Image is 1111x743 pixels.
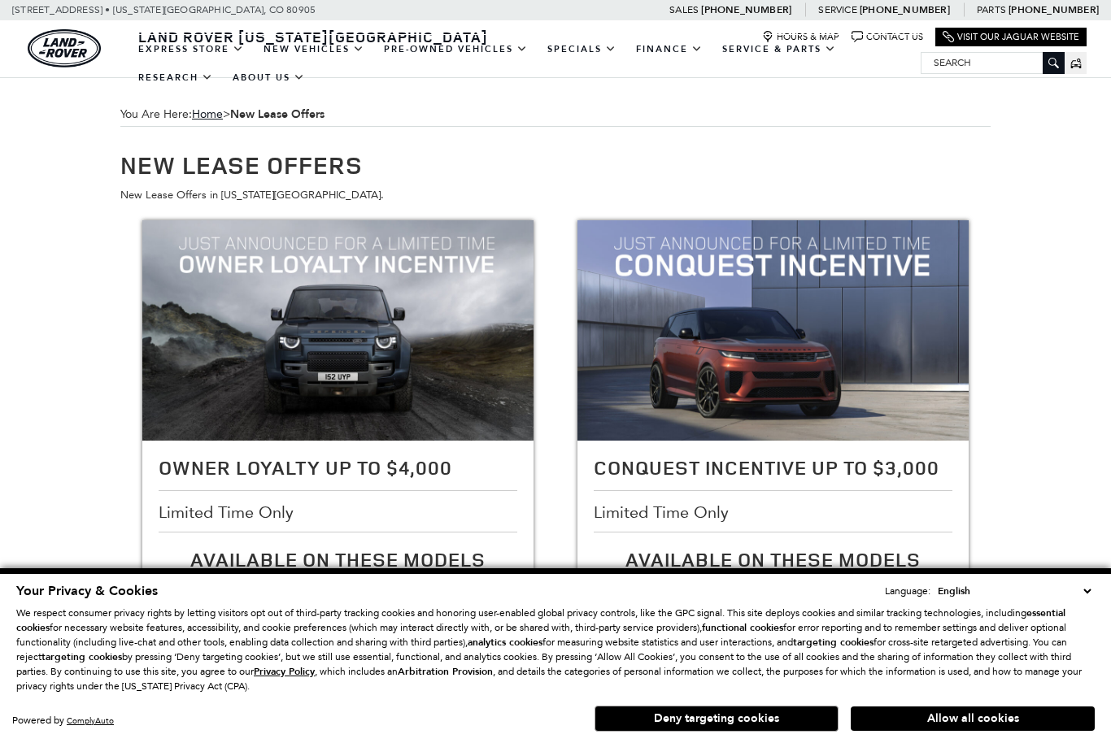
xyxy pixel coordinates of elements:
[625,546,921,572] span: Available On These Models
[142,220,534,441] img: Owner Loyalty Up To $4,000
[120,186,991,204] p: New Lease Offers in [US_STATE][GEOGRAPHIC_DATA].
[192,107,325,121] span: >
[885,586,930,596] div: Language:
[669,4,699,15] span: Sales
[129,35,921,92] nav: Main Navigation
[852,31,923,43] a: Contact Us
[12,4,316,15] a: [STREET_ADDRESS] • [US_STATE][GEOGRAPHIC_DATA], CO 80905
[120,102,991,127] span: You Are Here:
[793,636,874,649] strong: targeting cookies
[254,666,315,677] a: Privacy Policy
[934,583,1095,599] select: Language Select
[626,35,712,63] a: Finance
[851,706,1095,731] button: Allow all cookies
[12,715,114,726] div: Powered by
[374,35,538,63] a: Pre-Owned Vehicles
[129,35,254,63] a: EXPRESS STORE
[921,53,1064,72] input: Search
[159,457,518,478] h2: Owner Loyalty Up To $4,000
[120,102,991,127] div: Breadcrumbs
[538,35,626,63] a: Specials
[594,503,733,521] span: Limited Time Only
[1009,3,1099,16] a: [PHONE_NUMBER]
[701,3,791,16] a: [PHONE_NUMBER]
[702,621,783,634] strong: functional cookies
[138,27,488,46] span: Land Rover [US_STATE][GEOGRAPHIC_DATA]
[129,27,498,46] a: Land Rover [US_STATE][GEOGRAPHIC_DATA]
[818,4,856,15] span: Service
[230,106,325,122] strong: New Lease Offers
[577,220,969,441] img: Conquest Incentive Up To $3,000
[67,715,114,726] a: ComplyAuto
[712,35,846,63] a: Service & Parts
[594,457,953,478] h2: Conquest Incentive Up To $3,000
[762,31,839,43] a: Hours & Map
[595,706,839,732] button: Deny targeting cookies
[28,29,101,67] img: Land Rover
[120,151,991,178] h1: New Lease Offers
[28,29,101,67] a: land-rover
[398,665,493,678] strong: Arbitration Provision
[977,4,1006,15] span: Parts
[41,650,122,663] strong: targeting cookies
[16,582,158,600] span: Your Privacy & Cookies
[254,35,374,63] a: New Vehicles
[943,31,1079,43] a: Visit Our Jaguar Website
[468,636,542,649] strong: analytics cookies
[159,503,298,521] span: Limited Time Only
[223,63,315,92] a: About Us
[16,606,1095,693] p: We respect consumer privacy rights by letting visitors opt out of third-party tracking cookies an...
[190,546,486,572] span: Available On These Models
[860,3,950,16] a: [PHONE_NUMBER]
[254,665,315,678] u: Privacy Policy
[129,63,223,92] a: Research
[192,107,223,121] a: Home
